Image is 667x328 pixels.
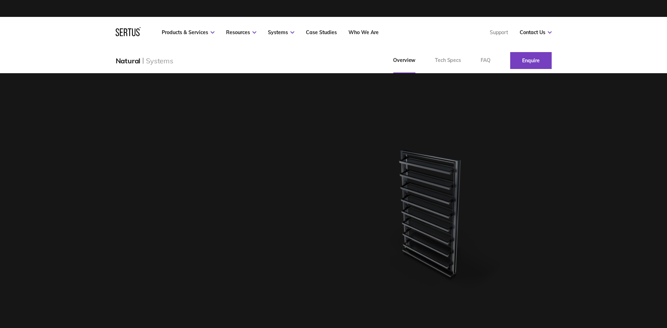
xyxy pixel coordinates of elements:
[306,29,337,36] a: Case Studies
[116,56,141,65] div: Natural
[162,29,214,36] a: Products & Services
[510,52,552,69] a: Enquire
[226,29,256,36] a: Resources
[348,29,379,36] a: Who We Are
[471,48,500,73] a: FAQ
[425,48,471,73] a: Tech Specs
[520,29,552,36] a: Contact Us
[490,29,508,36] a: Support
[268,29,294,36] a: Systems
[146,56,173,65] div: Systems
